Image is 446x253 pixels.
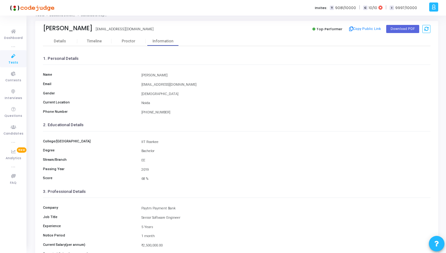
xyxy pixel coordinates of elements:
h6: Company [40,206,138,210]
h6: Stream/Branch [40,158,138,162]
span: Questions [4,113,22,119]
div: [PHONE_NUMBER] [138,110,434,115]
span: I [390,6,394,10]
span: Dashboard [4,36,23,41]
span: Interviews [5,96,22,101]
h6: Gender [40,91,138,95]
div: Details [54,39,66,44]
span: Top Performer [316,26,342,31]
span: 9081/10000 [335,5,356,11]
div: Paytm Payment Bank [138,206,434,211]
div: Proctor [111,39,146,44]
div: Noida [138,101,434,106]
button: Download PDF [386,25,419,33]
div: 68 % [138,176,434,182]
h6: Degree [40,148,138,152]
span: New [17,147,26,153]
span: FAQ [10,180,17,186]
span: Contests [5,78,21,83]
div: EE [138,158,434,163]
div: Information [146,39,180,44]
span: T [330,6,334,10]
span: 10/10 [369,5,377,11]
h3: 3. Professional Details [43,189,430,194]
div: [PERSON_NAME] [138,73,434,78]
h6: Score [40,176,138,180]
span: Analytics [6,156,21,161]
span: Candidates [3,131,23,136]
img: logo [8,2,55,14]
h3: 2. Educational Details [43,122,430,127]
h6: Current Location [40,100,138,104]
span: 9997/10000 [395,5,417,11]
h3: 1. Personal Details [43,56,430,61]
h6: Name [40,73,138,77]
span: | [386,4,387,11]
h6: Notice Period [40,233,138,237]
div: 2019 [138,167,434,173]
div: 1 month [138,234,434,239]
div: IIT Roorkee [138,140,434,145]
div: ₹2,500,000.00 [138,243,434,248]
div: [EMAIL_ADDRESS][DOMAIN_NAME] [138,82,434,88]
h6: Phone Number [40,110,138,114]
span: C [363,6,367,10]
label: Invites: [315,5,327,11]
h6: College/[GEOGRAPHIC_DATA] [40,139,138,143]
h6: Experience [40,224,138,228]
div: [PERSON_NAME] [43,25,93,32]
button: Copy Public Link [347,24,383,34]
div: Timeline [87,39,102,44]
div: Bachelor [138,149,434,154]
h6: Job Title [40,215,138,219]
span: | [359,4,360,11]
h6: Passing Year [40,167,138,171]
h6: Current Salary(per annum) [40,243,138,247]
span: Tests [8,60,18,65]
div: [EMAIL_ADDRESS][DOMAIN_NAME] [96,26,154,32]
div: [DEMOGRAPHIC_DATA] [138,92,434,97]
div: 5 Years [138,225,434,230]
h6: Email [40,82,138,86]
div: Senior Software Engineer [138,215,434,221]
